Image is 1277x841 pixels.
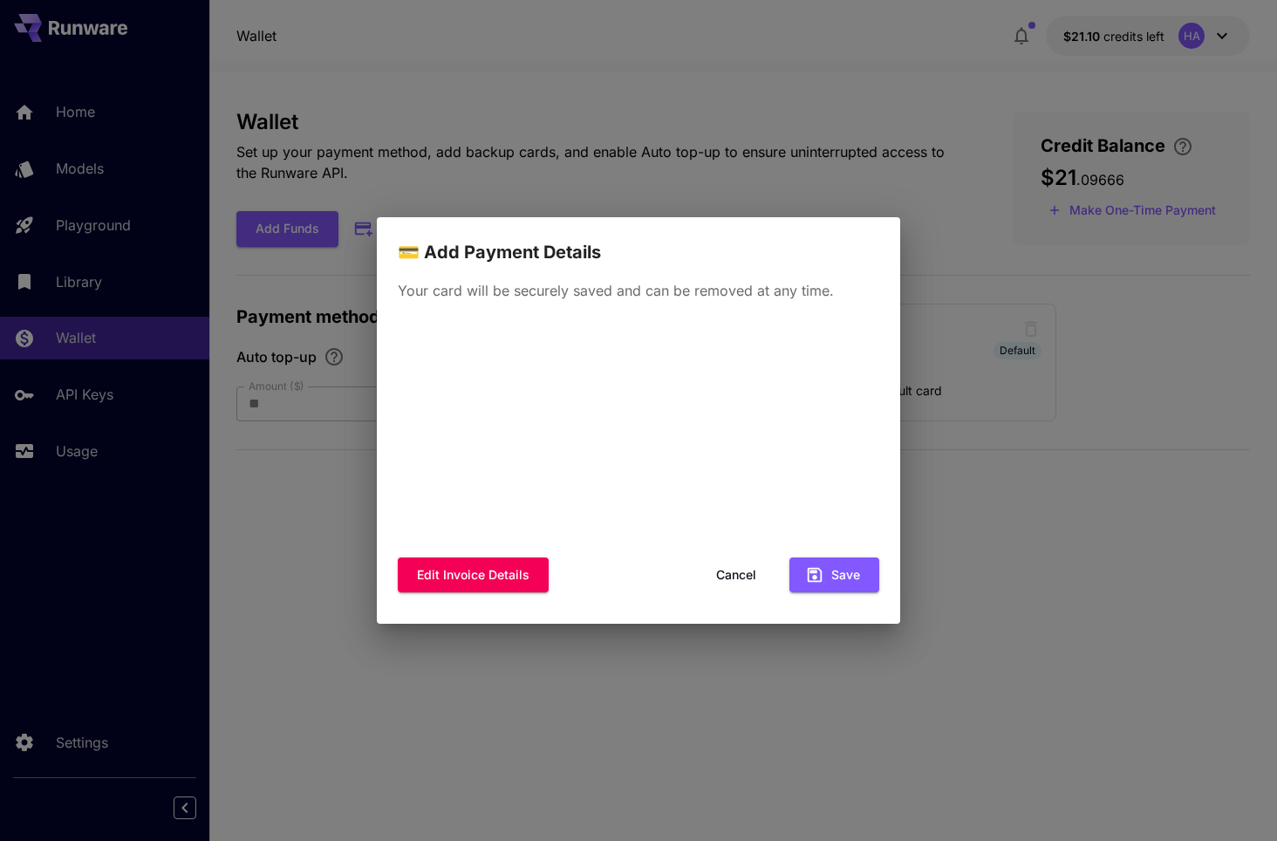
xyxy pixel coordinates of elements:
button: Cancel [697,557,775,593]
p: Your card will be securely saved and can be removed at any time. [398,280,879,301]
h2: 💳 Add Payment Details [377,217,900,266]
iframe: Secure payment input frame [394,318,883,547]
button: Save [789,557,879,593]
button: Edit invoice details [398,557,549,593]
